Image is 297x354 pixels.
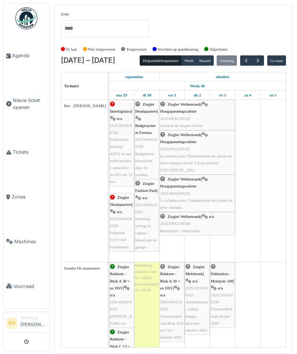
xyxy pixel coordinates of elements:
[168,132,201,137] span: Ziegler Welkenraedt
[192,279,198,283] span: n/a
[240,55,252,66] button: Vorige
[64,23,73,34] input: Alles
[217,55,237,66] button: Vandaag
[3,130,49,175] a: Tickets
[218,286,223,290] span: n/a
[110,230,129,249] span: Afspraak VLV voor brandalarm
[252,55,264,66] button: Volgende
[14,283,47,290] span: Voorraad
[13,149,47,156] span: Tickets
[3,78,49,130] a: Nieuw ticket openen
[110,194,133,251] div: |
[135,216,157,249] span: Zekering springt in cabine / lokaal aan de garage
[3,175,49,219] a: Zones
[123,72,145,81] a: 29 september 2025
[160,139,197,144] span: Hoogspanningscabine
[160,221,190,226] span: 2025/09/62/00346
[135,152,154,177] span: Badgelezer installeren deur 2e verdiep
[110,263,133,334] div: |
[160,191,190,196] span: 2025/09/62/00325
[12,193,47,200] span: Zones
[135,263,158,292] span: Mondeling examen Code 95 - SBAT Erembodegem om 10u30
[160,101,234,129] div: |
[186,264,205,276] span: Ziegler Melsbroek
[110,264,130,290] span: Ziegler Rekkem - Blok A 30 = ex DSV
[168,214,201,219] span: Ziegler Welkenraedt
[160,263,184,341] div: |
[214,72,231,81] a: 1 oktober 2025
[135,137,157,149] span: 2025/09/62/00349
[117,116,122,121] span: n/a
[188,81,207,91] a: Week 40
[181,55,197,66] button: Week
[6,318,17,329] li: GV
[160,116,190,121] span: 2025/09/62/00325
[142,196,147,200] span: n/a
[186,263,209,334] div: |
[6,315,47,333] a: GV Technicus[PERSON_NAME]
[135,202,157,214] span: 2025/09/62/00361
[160,176,234,211] div: |
[110,137,133,184] span: Elektrische keuring ATEX in een stofexplosieve atmosfeer - ACEG om 13 uur
[186,300,208,332] span: Administratie, opkuis hangar, diversen oktober 2025
[140,55,181,66] button: Hulpmiddelenplanner
[135,181,157,193] span: Ziegler Fashion Park
[110,123,132,135] span: 2025/09/62/00348
[166,91,178,100] a: 1 oktober 2025
[64,103,106,108] span: Bm - [PERSON_NAME]
[20,315,47,321] div: Technicus
[20,315,47,331] li: [PERSON_NAME]
[211,263,234,327] div: |
[160,109,197,113] span: Hoogspanningscabine
[61,56,115,65] h2: [DATE] – [DATE]
[135,102,157,113] span: Ziegler Headquarters
[168,102,201,106] span: Ziegler Welkenraedt
[141,91,153,100] a: 30 september 2025
[160,154,232,172] span: Le schéma avec l'implantation des prises de terre manque (Livre 2 Sous-section [TECHNICAL_ID].)
[160,264,180,290] span: Ziegler Rekkem - Blok A 30 = ex DSV
[160,131,234,174] div: |
[3,33,49,78] a: Agenda
[126,46,147,52] label: Toegewezen
[160,213,234,234] div: |
[242,91,253,100] a: 4 oktober 2025
[160,147,190,151] span: 2025/09/62/00325
[13,97,47,111] span: Nieuw ticket openen
[209,46,227,52] label: Afgesloten
[110,216,132,228] span: 2025/09/62/00328
[186,286,208,297] span: 2025/10/62/00355
[3,264,49,309] a: Voorraad
[160,198,233,209] span: Le schéma avec l’implantation des prises de terre manque.
[158,46,199,52] label: Wachten op goedkeuring
[217,91,228,100] a: 3 oktober 2025
[114,91,129,100] a: 29 september 2025
[61,11,69,17] label: Zone
[267,55,286,66] button: Ga naar
[192,91,203,100] a: 2 oktober 2025
[110,300,132,311] span: 2025/09/62/00352
[268,91,278,100] a: 5 oktober 2025
[3,219,49,264] a: Machines
[160,123,203,128] span: Analyse de risques à faire
[88,46,115,52] label: Niet toegewezen
[168,177,201,181] span: Ziegler Welkenraedt
[196,55,214,66] button: Maand
[15,7,37,29] img: Badge_color-CXgf-gQk.svg
[135,123,156,135] span: Badgesysteem Fermax
[110,293,115,297] span: n/a
[110,195,132,207] span: Ziegler Headquarters
[160,293,165,297] span: n/a
[110,101,133,185] div: |
[160,300,182,311] span: 2025/09/62/00356
[160,184,197,188] span: Hoogspanningscabine
[160,314,183,340] span: Groenonderhoud Blok A30 en C13 - oktober 2025
[14,238,47,245] span: Machines
[117,209,122,214] span: n/a
[110,109,131,113] span: Interlogistics
[66,46,77,52] label: Te laat
[64,266,100,270] span: Danthé De maeseneer
[209,214,214,219] span: n/a
[160,229,200,233] span: Remarques / Infractions
[211,307,232,325] span: Groenonderhoud oktober 2025
[12,52,47,59] span: Agenda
